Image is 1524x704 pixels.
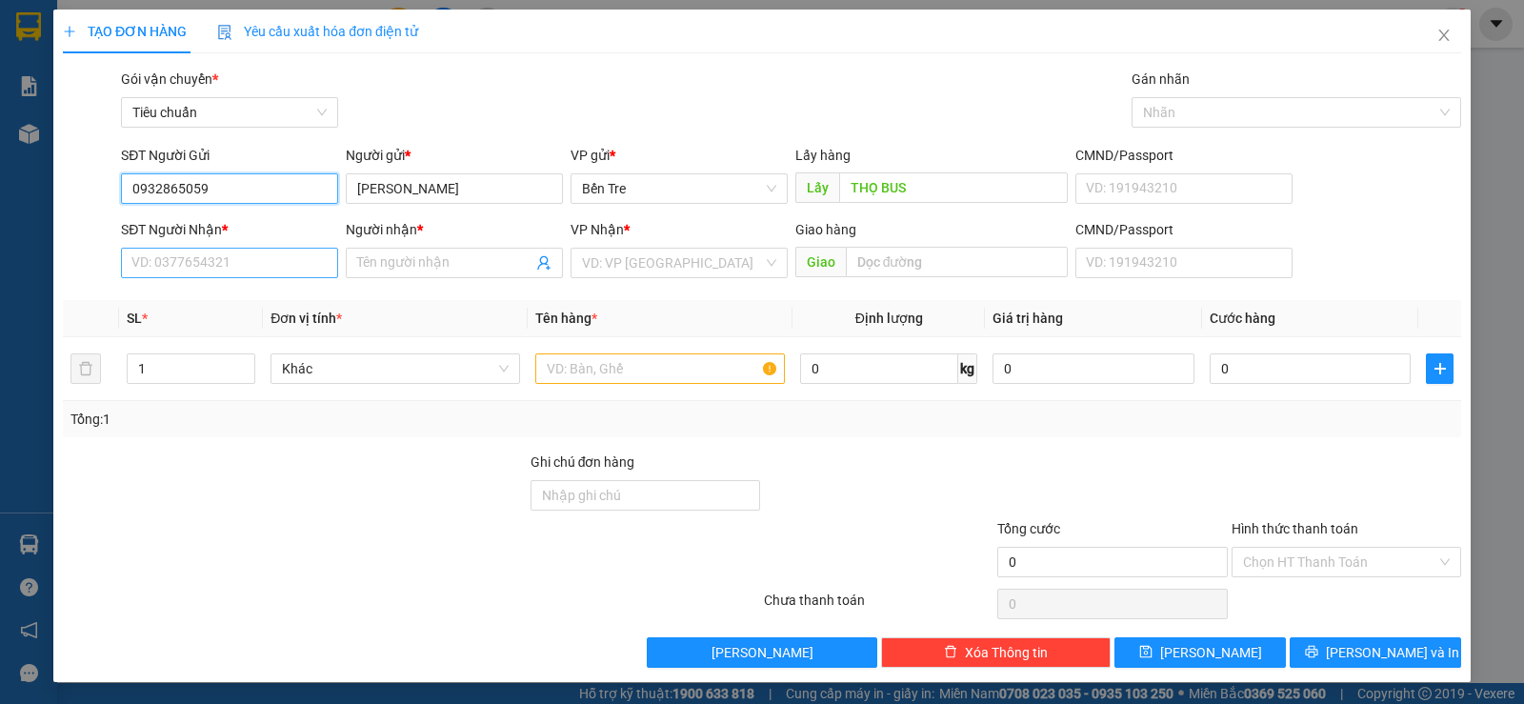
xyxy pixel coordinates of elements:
[795,172,839,203] span: Lấy
[993,353,1193,384] input: 0
[282,354,509,383] span: Khác
[346,219,563,240] div: Người nhận
[1160,642,1262,663] span: [PERSON_NAME]
[535,353,785,384] input: VD: Bàn, Ghế
[531,454,635,470] label: Ghi chú đơn hàng
[271,311,342,326] span: Đơn vị tính
[944,645,957,660] span: delete
[70,409,590,430] div: Tổng: 1
[346,145,563,166] div: Người gửi
[1417,10,1471,63] button: Close
[63,25,76,38] span: plus
[535,311,597,326] span: Tên hàng
[571,145,788,166] div: VP gửi
[846,247,1069,277] input: Dọc đường
[1290,637,1461,668] button: printer[PERSON_NAME] và In
[132,98,327,127] span: Tiêu chuẩn
[217,25,232,40] img: icon
[70,353,101,384] button: delete
[217,24,418,39] span: Yêu cầu xuất hóa đơn điện tử
[1075,145,1293,166] div: CMND/Passport
[647,637,876,668] button: [PERSON_NAME]
[1075,219,1293,240] div: CMND/Passport
[121,71,218,87] span: Gói vận chuyển
[1326,642,1459,663] span: [PERSON_NAME] và In
[63,24,187,39] span: TẠO ĐƠN HÀNG
[795,148,851,163] span: Lấy hàng
[1426,353,1454,384] button: plus
[997,521,1060,536] span: Tổng cước
[712,642,813,663] span: [PERSON_NAME]
[531,480,760,511] input: Ghi chú đơn hàng
[1232,521,1358,536] label: Hình thức thanh toán
[1139,645,1153,660] span: save
[965,642,1048,663] span: Xóa Thông tin
[1436,28,1452,43] span: close
[1305,645,1318,660] span: printer
[881,637,1111,668] button: deleteXóa Thông tin
[795,222,856,237] span: Giao hàng
[1132,71,1190,87] label: Gán nhãn
[993,311,1063,326] span: Giá trị hàng
[1114,637,1286,668] button: save[PERSON_NAME]
[1210,311,1275,326] span: Cước hàng
[582,174,776,203] span: Bến Tre
[121,219,338,240] div: SĐT Người Nhận
[536,255,551,271] span: user-add
[855,311,923,326] span: Định lượng
[795,247,846,277] span: Giao
[958,353,977,384] span: kg
[127,311,142,326] span: SL
[571,222,624,237] span: VP Nhận
[121,145,338,166] div: SĐT Người Gửi
[762,590,995,623] div: Chưa thanh toán
[839,172,1069,203] input: Dọc đường
[1427,361,1453,376] span: plus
